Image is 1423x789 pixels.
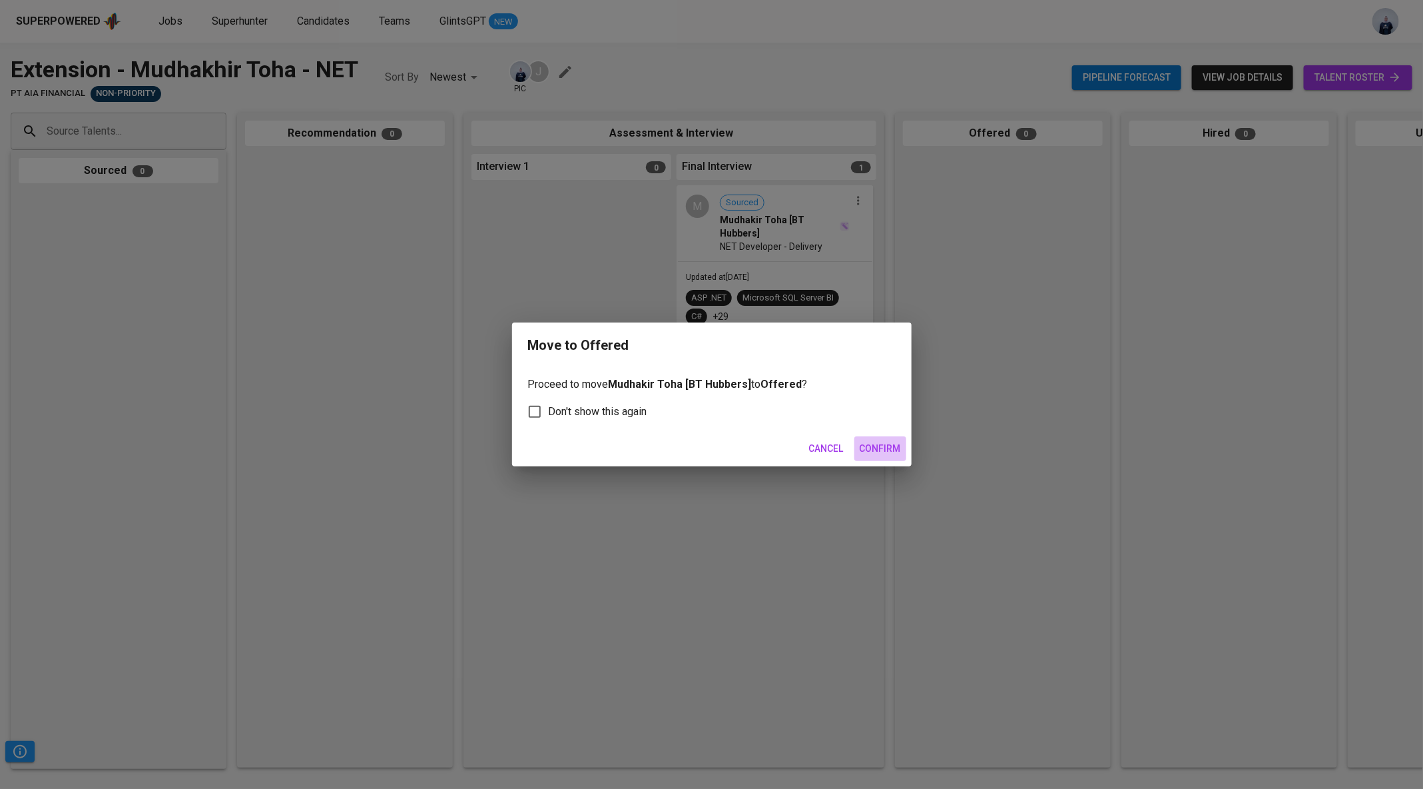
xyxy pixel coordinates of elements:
[809,440,844,457] span: Cancel
[804,436,849,461] button: Cancel
[528,336,629,355] div: Move to Offered
[609,378,752,391] b: Mudhakir Toha [BT Hubbers]
[860,440,901,457] span: Confirm
[761,378,802,391] b: Offered
[549,404,647,420] span: Don't show this again
[854,436,906,461] button: Confirm
[528,377,896,393] p: Proceed to move to ?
